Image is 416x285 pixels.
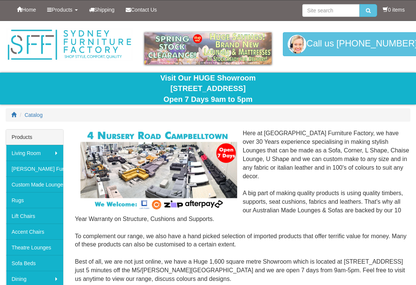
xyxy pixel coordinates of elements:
[42,0,83,19] a: Products
[131,7,157,13] span: Contact Us
[6,28,133,61] img: Sydney Furniture Factory
[83,0,120,19] a: Shipping
[6,176,63,192] a: Custom Made Lounges
[6,255,63,271] a: Sofa Beds
[6,239,63,255] a: Theatre Lounges
[94,7,115,13] span: Shipping
[25,112,43,118] a: Catalog
[6,73,410,105] div: Visit Our HUGE Showroom [STREET_ADDRESS] Open 7 Days 9am to 5pm
[6,208,63,224] a: Lift Chairs
[302,4,360,17] input: Site search
[11,0,42,19] a: Home
[6,224,63,239] a: Accent Chairs
[383,6,405,13] li: 0 items
[6,161,63,176] a: [PERSON_NAME] Furniture
[52,7,72,13] span: Products
[120,0,162,19] a: Contact Us
[6,192,63,208] a: Rugs
[144,32,272,64] img: spring-sale.gif
[22,7,36,13] span: Home
[6,130,63,145] div: Products
[6,145,63,161] a: Living Room
[80,129,237,211] img: Corner Modular Lounges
